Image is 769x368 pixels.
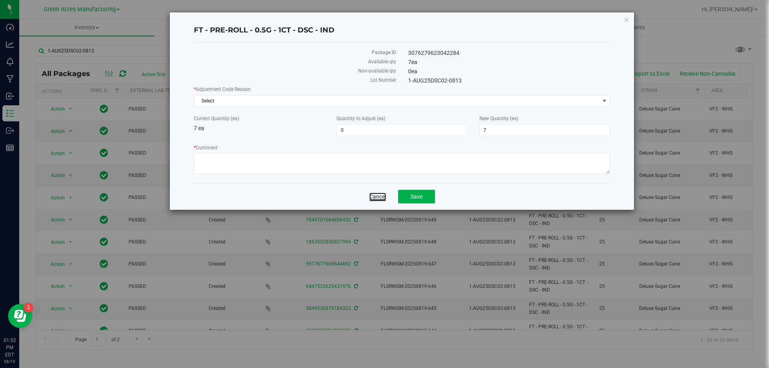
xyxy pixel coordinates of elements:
span: select [600,95,610,107]
span: Select [194,95,600,107]
input: 7 [480,125,610,136]
label: Current Quantity (ea) [194,115,324,122]
span: Save [411,193,423,200]
label: Available qty [194,58,396,65]
label: Adjustment Code Reason [194,86,610,93]
h4: FT - PRE-ROLL - 0.5G - 1CT - DSC - IND [194,25,610,36]
div: 3076279623042284 [402,49,616,57]
span: 7 [408,59,417,65]
a: Cancel [369,193,386,201]
label: Lot Number [194,76,396,84]
iframe: Resource center unread badge [24,303,33,312]
div: 1-AUG25DSC02-0813 [402,76,616,85]
span: ea [411,68,417,74]
label: New Quantity (ea) [479,115,610,122]
iframe: Resource center [8,304,32,328]
input: 0 [337,125,467,136]
label: Package ID [194,49,396,56]
label: Comment [194,144,610,151]
span: 0 [408,68,417,74]
button: Save [398,190,435,203]
label: Quantity to Adjust (ea) [336,115,467,122]
span: ea [411,59,417,65]
label: Non-available qty [194,67,396,74]
span: 7 ea [194,125,204,131]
